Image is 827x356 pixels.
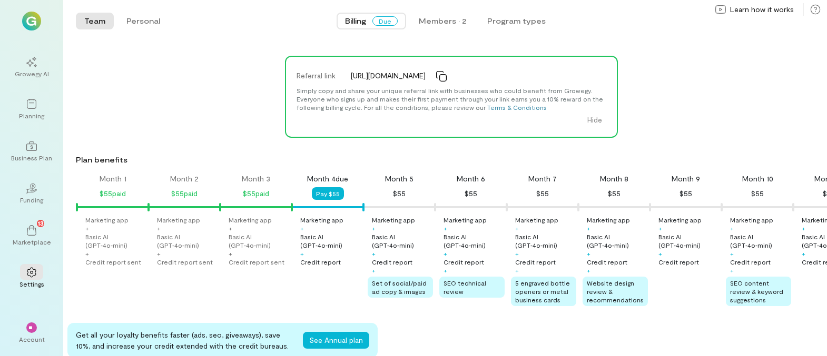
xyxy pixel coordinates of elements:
button: Hide [581,111,608,128]
button: Pay $55 [312,187,344,200]
div: Credit report [372,258,412,266]
div: Marketing app [730,216,773,224]
span: Website design review & recommendations [587,279,644,303]
span: SEO technical review [444,279,486,295]
div: Marketing app [85,216,129,224]
div: Month 7 [528,174,557,184]
div: + [372,266,376,274]
span: Simply copy and share your unique referral link with businesses who could benefit from Growegy. E... [297,87,603,111]
div: Planning [19,111,44,120]
div: Credit report [300,258,341,266]
div: Credit report sent [229,258,284,266]
div: $55 paid [243,187,269,200]
a: Marketplace [13,217,51,255]
a: Terms & Conditions [487,104,547,111]
a: Growegy AI [13,48,51,86]
div: Month 1 [100,174,126,184]
div: $55 [751,187,764,200]
div: Month 9 [672,174,700,184]
div: Credit report [515,258,556,266]
div: + [515,249,519,258]
span: Learn how it works [730,4,794,15]
div: Credit report sent [85,258,141,266]
div: + [587,249,590,258]
div: + [85,249,89,258]
span: SEO content review & keyword suggestions [730,279,783,303]
div: Marketing app [658,216,702,224]
div: + [730,249,734,258]
div: Business Plan [11,154,52,162]
div: Marketing app [515,216,558,224]
div: Account [19,335,45,343]
div: + [157,249,161,258]
div: $55 [608,187,621,200]
div: Basic AI (GPT‑4o‑mini) [444,232,505,249]
button: Members · 2 [410,13,475,29]
button: Program types [479,13,554,29]
span: Set of social/paid ad copy & images [372,279,427,295]
button: See Annual plan [303,332,369,349]
div: + [658,249,662,258]
div: Get all your loyalty benefits faster (ads, seo, giveaways), save 10%, and increase your credit ex... [76,329,294,351]
div: + [372,249,376,258]
div: Settings [19,280,44,288]
a: Funding [13,175,51,212]
div: + [157,224,161,232]
div: Month 8 [600,174,628,184]
div: Credit report [444,258,484,266]
div: Funding [20,196,43,204]
div: + [229,249,232,258]
span: 5 engraved bottle openers or metal business cards [515,279,570,303]
div: Basic AI (GPT‑4o‑mini) [730,232,791,249]
div: + [802,249,805,258]
div: Month 5 [385,174,413,184]
div: $55 paid [100,187,126,200]
div: $55 [393,187,406,200]
div: + [730,266,734,274]
div: Basic AI (GPT‑4o‑mini) [300,232,361,249]
div: Month 4 due [307,174,348,184]
div: Credit report sent [157,258,213,266]
div: Credit report [658,258,699,266]
div: + [372,224,376,232]
span: [URL][DOMAIN_NAME] [351,70,426,81]
div: Plan benefits [76,155,823,165]
div: + [730,224,734,232]
span: Due [372,16,398,26]
div: Basic AI (GPT‑4o‑mini) [157,232,218,249]
div: Growegy AI [15,69,49,78]
div: Month 6 [457,174,485,184]
div: + [802,224,805,232]
div: Members · 2 [419,16,466,26]
div: $55 [680,187,692,200]
div: + [515,224,519,232]
div: $55 [536,187,549,200]
div: Marketing app [229,216,272,224]
button: Personal [118,13,169,29]
div: Marketing app [157,216,200,224]
a: Settings [13,259,51,297]
div: Basic AI (GPT‑4o‑mini) [587,232,648,249]
div: $55 paid [171,187,198,200]
div: + [444,266,447,274]
div: Basic AI (GPT‑4o‑mini) [85,232,146,249]
a: Planning [13,90,51,128]
div: $55 [465,187,477,200]
div: Marketplace [13,238,51,246]
div: Month 2 [170,174,199,184]
div: Credit report [730,258,771,266]
div: + [515,266,519,274]
div: + [229,224,232,232]
div: + [85,224,89,232]
div: Marketing app [587,216,630,224]
div: + [658,224,662,232]
div: + [444,249,447,258]
span: 13 [38,218,44,228]
button: BillingDue [337,13,406,29]
div: Marketing app [372,216,415,224]
div: + [444,224,447,232]
div: + [300,224,304,232]
span: Billing [345,16,366,26]
div: Month 3 [242,174,270,184]
div: Referral link [290,65,344,86]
